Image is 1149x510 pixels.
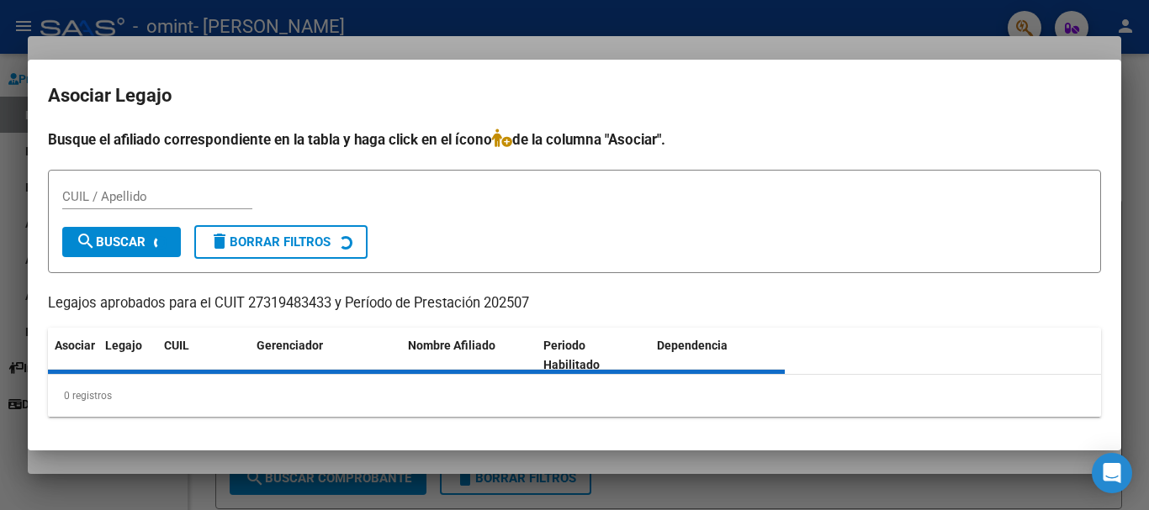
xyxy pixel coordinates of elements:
button: Borrar Filtros [194,225,368,259]
span: Buscar [76,234,146,250]
datatable-header-cell: CUIL [157,328,250,383]
span: Dependencia [657,339,728,352]
mat-icon: search [76,231,96,251]
span: CUIL [164,339,189,352]
button: Buscar [62,227,181,257]
p: Legajos aprobados para el CUIT 27319483433 y Período de Prestación 202507 [48,293,1101,314]
h4: Busque el afiliado correspondiente en la tabla y haga click en el ícono de la columna "Asociar". [48,129,1101,150]
datatable-header-cell: Asociar [48,328,98,383]
datatable-header-cell: Legajo [98,328,157,383]
span: Legajo [105,339,142,352]
span: Nombre Afiliado [408,339,495,352]
mat-icon: delete [209,231,230,251]
datatable-header-cell: Nombre Afiliado [401,328,537,383]
div: 0 registros [48,375,1101,417]
span: Borrar Filtros [209,234,331,250]
span: Periodo Habilitado [543,339,600,371]
span: Asociar [55,339,95,352]
div: Open Intercom Messenger [1092,453,1132,493]
h2: Asociar Legajo [48,80,1101,112]
span: Gerenciador [257,339,323,352]
datatable-header-cell: Dependencia [650,328,786,383]
datatable-header-cell: Periodo Habilitado [537,328,650,383]
datatable-header-cell: Gerenciador [250,328,401,383]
